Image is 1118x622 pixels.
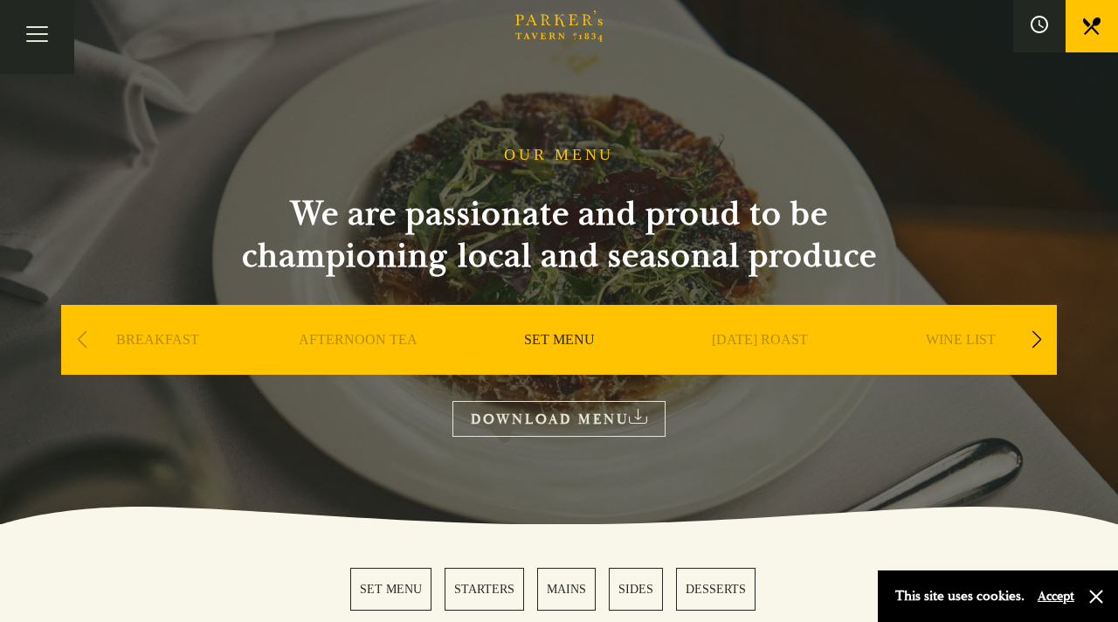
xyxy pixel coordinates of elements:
button: Close and accept [1087,588,1105,605]
a: 1 / 5 [350,568,431,611]
div: Next slide [1025,321,1048,359]
div: 2 / 9 [262,305,454,427]
a: WINE LIST [926,331,996,401]
a: AFTERNOON TEA [299,331,418,401]
a: SET MENU [524,331,595,401]
div: 1 / 9 [61,305,253,427]
div: 3 / 9 [463,305,655,427]
h2: We are passionate and proud to be championing local and seasonal produce [210,193,908,277]
div: Previous slide [70,321,93,359]
h1: OUR MENU [504,146,614,165]
a: 5 / 5 [676,568,756,611]
p: This site uses cookies. [895,584,1025,609]
a: BREAKFAST [116,331,199,401]
a: [DATE] ROAST [712,331,808,401]
div: 4 / 9 [664,305,856,427]
div: 5 / 9 [865,305,1057,427]
button: Accept [1038,588,1074,605]
a: 4 / 5 [609,568,663,611]
a: DOWNLOAD MENU [452,401,666,437]
a: 2 / 5 [445,568,524,611]
a: 3 / 5 [537,568,596,611]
